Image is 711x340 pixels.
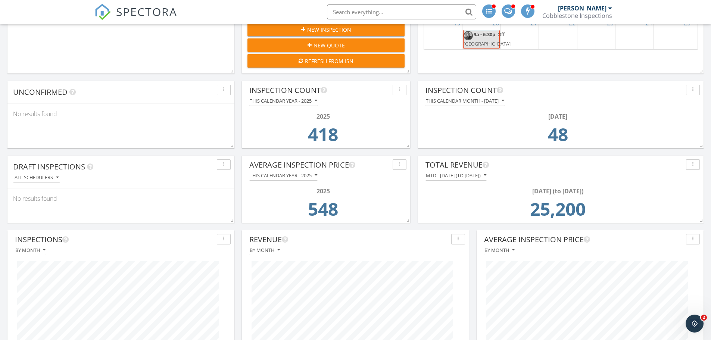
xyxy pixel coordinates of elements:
[94,4,111,20] img: The Best Home Inspection Software - Spectora
[252,121,395,152] td: 418
[249,159,390,171] div: Average Inspection Price
[250,247,280,253] div: By month
[116,4,177,19] span: SPECTORA
[428,196,688,227] td: 25200.0
[654,17,692,50] td: Go to October 25, 2025
[13,173,60,183] button: All schedulers
[252,187,395,196] div: 2025
[249,96,318,106] button: This calendar year - 2025
[327,4,476,19] input: Search everything...
[462,17,501,50] td: Go to October 20, 2025
[428,112,688,121] div: [DATE]
[425,96,505,106] button: This calendar month - [DATE]
[428,187,688,196] div: [DATE] (to [DATE])
[426,173,486,178] div: MTD - [DATE] (to [DATE])
[484,245,515,255] button: By month
[15,175,59,180] div: All schedulers
[15,245,46,255] button: By month
[252,112,395,121] div: 2025
[484,234,683,245] div: Average Inspection Price
[542,12,612,19] div: Cobblestone Inspections
[7,104,234,124] div: No results found
[15,234,214,245] div: Inspections
[428,121,688,152] td: 48
[500,17,539,50] td: Go to October 21, 2025
[484,247,515,253] div: By month
[426,98,504,103] div: This calendar month - [DATE]
[539,17,577,50] td: Go to October 22, 2025
[577,17,615,50] td: Go to October 23, 2025
[558,4,606,12] div: [PERSON_NAME]
[13,162,85,172] span: Draft Inspections
[424,17,462,50] td: Go to October 19, 2025
[13,87,68,97] span: Unconfirmed
[464,31,473,40] img: 20210909_165306.jpg
[615,17,654,50] td: Go to October 24, 2025
[7,188,234,209] div: No results found
[252,196,395,227] td: 547.5
[249,85,390,96] div: Inspection Count
[94,10,177,26] a: SPECTORA
[249,234,448,245] div: Revenue
[249,245,280,255] button: By month
[701,315,707,321] span: 2
[425,85,683,96] div: Inspection Count
[15,247,46,253] div: By month
[250,98,317,103] div: This calendar year - 2025
[686,315,704,333] iframe: Intercom live chat
[250,173,317,178] div: This calendar year - 2025
[425,171,487,181] button: MTD - [DATE] (to [DATE])
[425,159,683,171] div: Total Revenue
[249,171,318,181] button: This calendar year - 2025
[474,31,495,38] span: 9a - 6:30p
